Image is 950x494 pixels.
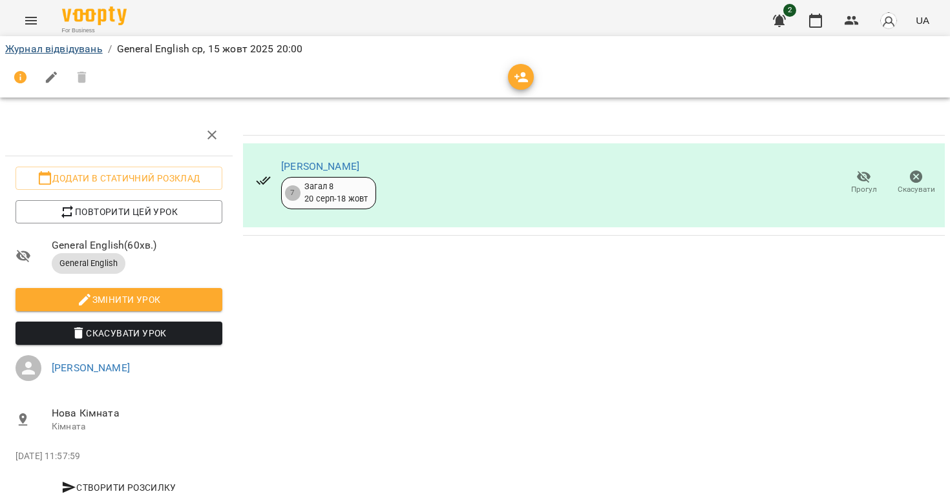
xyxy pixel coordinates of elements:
img: Voopty Logo [62,6,127,25]
a: Журнал відвідувань [5,43,103,55]
a: [PERSON_NAME] [281,160,359,172]
img: avatar_s.png [880,12,898,30]
li: / [108,41,112,57]
button: UA [911,8,934,32]
span: Повторити цей урок [26,204,212,220]
span: General English ( 60 хв. ) [52,238,222,253]
span: Додати в статичний розклад [26,170,212,186]
p: General English ср, 15 жовт 2025 20:00 [117,41,303,57]
span: Змінити урок [26,292,212,307]
span: Прогул [851,184,877,195]
div: 7 [285,185,301,201]
nav: breadcrumb [5,41,945,57]
p: [DATE] 11:57:59 [16,450,222,463]
button: Змінити урок [16,288,222,311]
span: Скасувати [898,184,935,195]
span: Нова Кімната [52,406,222,421]
span: UA [916,14,929,27]
a: [PERSON_NAME] [52,362,130,374]
span: General English [52,258,125,269]
div: Загал 8 20 серп - 18 жовт [304,181,368,205]
button: Прогул [838,165,890,201]
button: Скасувати Урок [16,322,222,345]
span: For Business [62,26,127,35]
p: Кімната [52,420,222,433]
button: Додати в статичний розклад [16,167,222,190]
button: Menu [16,5,47,36]
button: Повторити цей урок [16,200,222,223]
span: Скасувати Урок [26,325,212,341]
span: 2 [783,4,796,17]
button: Скасувати [890,165,942,201]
